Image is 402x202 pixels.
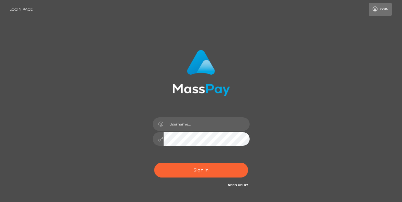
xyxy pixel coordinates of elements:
[369,3,392,16] a: Login
[172,50,230,96] img: MassPay Login
[164,117,250,131] input: Username...
[9,3,33,16] a: Login Page
[228,183,248,187] a: Need Help?
[154,163,248,178] button: Sign in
